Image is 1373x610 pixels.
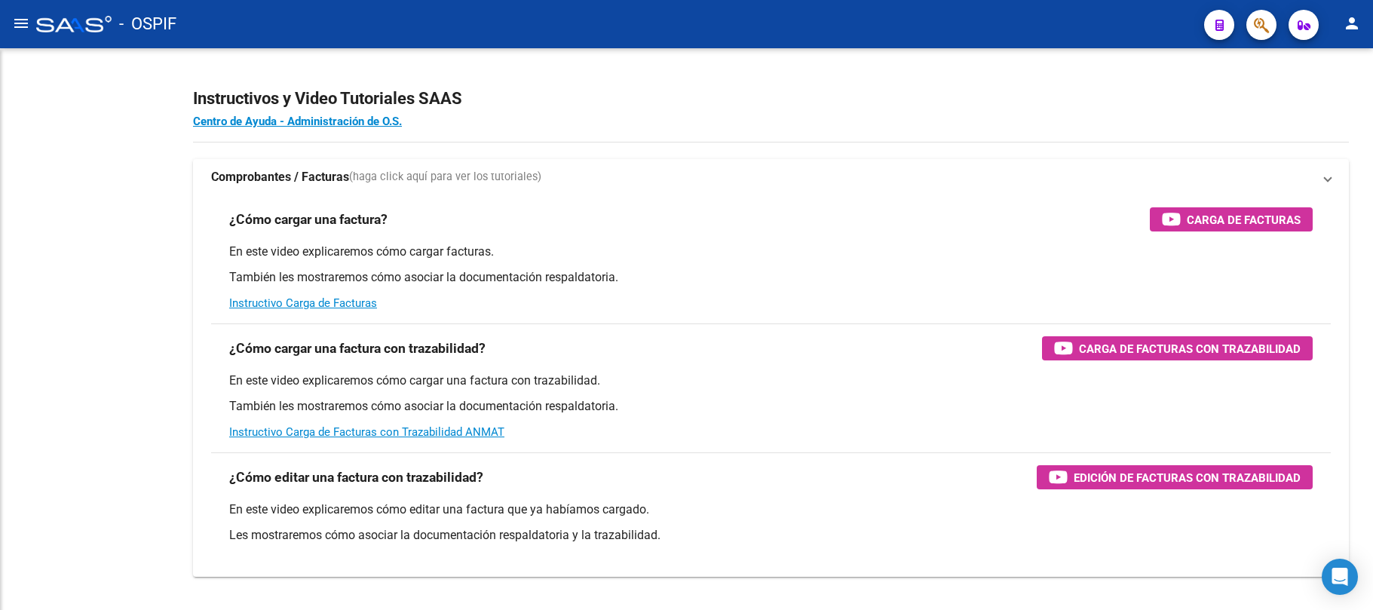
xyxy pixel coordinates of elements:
[349,169,541,185] span: (haga click aquí para ver los tutoriales)
[229,372,1313,389] p: En este video explicaremos cómo cargar una factura con trazabilidad.
[229,467,483,488] h3: ¿Cómo editar una factura con trazabilidad?
[229,425,504,439] a: Instructivo Carga de Facturas con Trazabilidad ANMAT
[12,14,30,32] mat-icon: menu
[229,209,388,230] h3: ¿Cómo cargar una factura?
[193,115,402,128] a: Centro de Ayuda - Administración de O.S.
[193,159,1349,195] mat-expansion-panel-header: Comprobantes / Facturas(haga click aquí para ver los tutoriales)
[229,398,1313,415] p: También les mostraremos cómo asociar la documentación respaldatoria.
[1037,465,1313,489] button: Edición de Facturas con Trazabilidad
[211,169,349,185] strong: Comprobantes / Facturas
[229,338,486,359] h3: ¿Cómo cargar una factura con trazabilidad?
[229,501,1313,518] p: En este video explicaremos cómo editar una factura que ya habíamos cargado.
[1343,14,1361,32] mat-icon: person
[229,244,1313,260] p: En este video explicaremos cómo cargar facturas.
[1079,339,1301,358] span: Carga de Facturas con Trazabilidad
[193,84,1349,113] h2: Instructivos y Video Tutoriales SAAS
[229,296,377,310] a: Instructivo Carga de Facturas
[1150,207,1313,231] button: Carga de Facturas
[229,527,1313,544] p: Les mostraremos cómo asociar la documentación respaldatoria y la trazabilidad.
[1322,559,1358,595] div: Open Intercom Messenger
[1074,468,1301,487] span: Edición de Facturas con Trazabilidad
[1187,210,1301,229] span: Carga de Facturas
[229,269,1313,286] p: También les mostraremos cómo asociar la documentación respaldatoria.
[119,8,176,41] span: - OSPIF
[1042,336,1313,360] button: Carga de Facturas con Trazabilidad
[193,195,1349,577] div: Comprobantes / Facturas(haga click aquí para ver los tutoriales)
